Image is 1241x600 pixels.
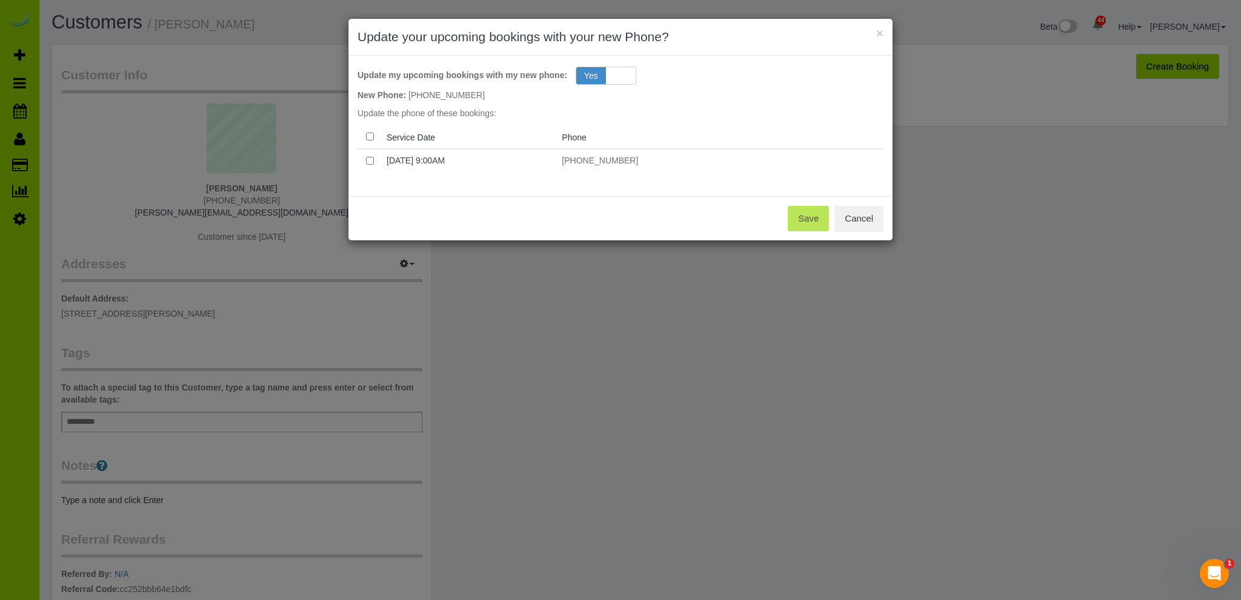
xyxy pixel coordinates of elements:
td: Phone [557,149,883,177]
td: Service Date [382,149,557,177]
h3: Update your upcoming bookings with your new Phone? [358,28,883,46]
a: [DATE] 9:00AM [387,156,445,165]
label: Update my upcoming bookings with my new phone: [358,65,567,81]
p: [PHONE_NUMBER] [562,154,879,166]
span: [PHONE_NUMBER] [408,90,485,100]
th: Service Date [382,125,557,149]
label: New Phone: [358,85,406,101]
th: Phone [557,125,883,149]
button: Cancel [834,206,883,231]
span: Yes [576,67,606,84]
iframe: Intercom live chat [1200,559,1229,588]
span: 1 [1225,559,1234,569]
p: Update the phone of these bookings: [358,107,883,119]
button: × [876,27,883,39]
